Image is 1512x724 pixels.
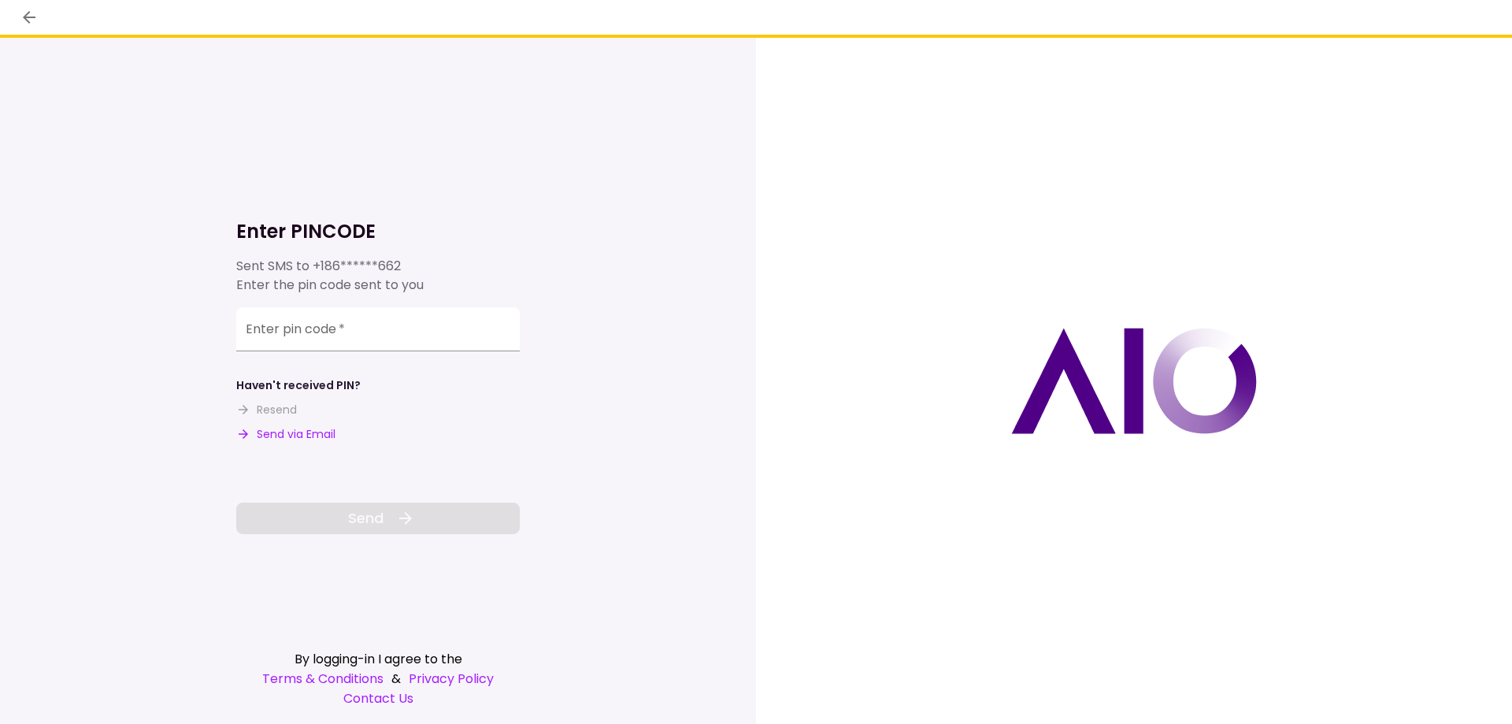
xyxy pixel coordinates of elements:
a: Terms & Conditions [262,669,384,689]
div: Sent SMS to Enter the pin code sent to you [236,257,520,295]
a: Contact Us [236,689,520,708]
div: & [236,669,520,689]
div: By logging-in I agree to the [236,649,520,669]
a: Privacy Policy [409,669,494,689]
div: Haven't received PIN? [236,377,361,394]
h1: Enter PINCODE [236,219,520,244]
button: Resend [236,402,297,418]
button: back [16,4,43,31]
button: Send via Email [236,426,335,443]
img: AIO logo [1011,328,1257,434]
span: Send [348,507,384,529]
button: Send [236,503,520,534]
